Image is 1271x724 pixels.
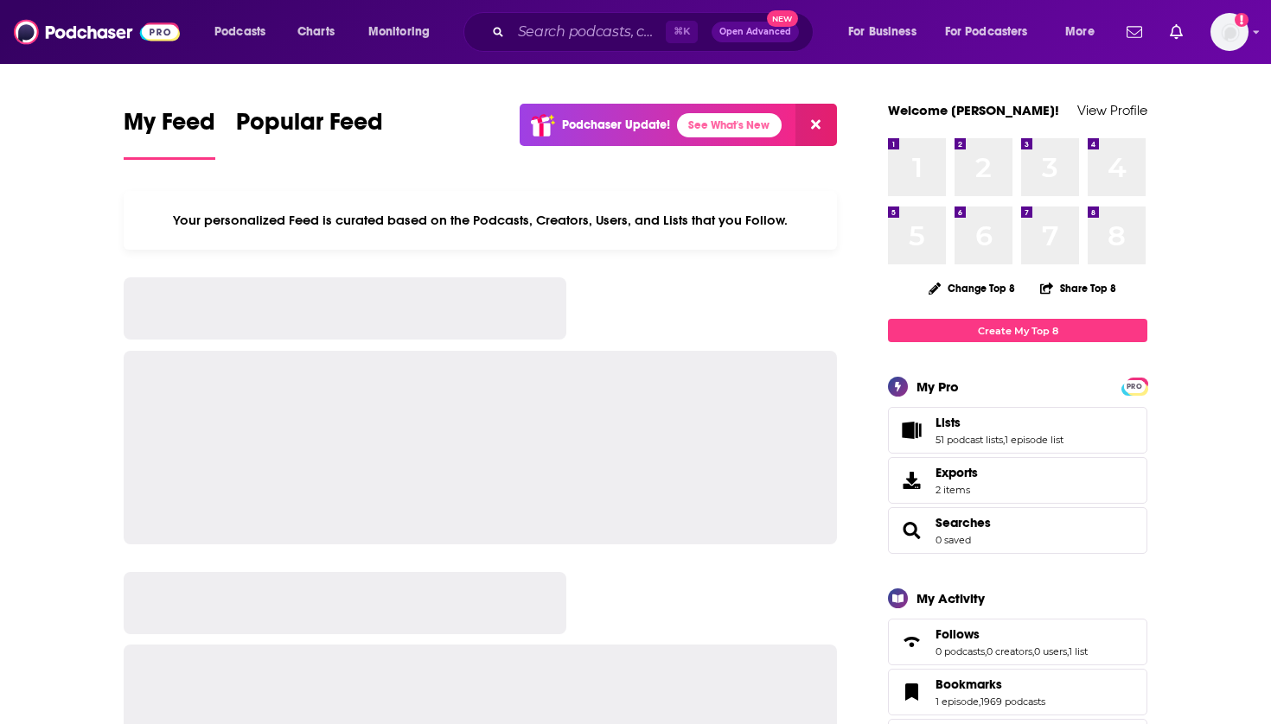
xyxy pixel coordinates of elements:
[936,465,978,480] span: Exports
[1235,13,1249,27] svg: Add a profile image
[888,669,1147,715] span: Bookmarks
[917,378,959,395] div: My Pro
[936,534,971,546] a: 0 saved
[888,507,1147,554] span: Searches
[124,107,215,147] span: My Feed
[480,12,830,52] div: Search podcasts, credits, & more...
[1005,434,1063,446] a: 1 episode list
[14,16,180,48] img: Podchaser - Follow, Share and Rate Podcasts
[1210,13,1249,51] button: Show profile menu
[894,680,929,704] a: Bookmarks
[936,645,985,657] a: 0 podcasts
[888,457,1147,504] a: Exports
[936,676,1045,692] a: Bookmarks
[124,107,215,160] a: My Feed
[888,407,1147,454] span: Lists
[936,695,979,708] a: 1 episode
[666,21,698,43] span: ⌘ K
[1069,645,1088,657] a: 1 list
[297,20,335,44] span: Charts
[980,695,1045,708] a: 1969 podcasts
[767,10,798,27] span: New
[214,20,265,44] span: Podcasts
[936,484,978,496] span: 2 items
[562,117,670,132] p: Podchaser Update!
[936,515,991,530] a: Searches
[936,626,1088,642] a: Follows
[1120,17,1149,47] a: Show notifications dropdown
[917,590,985,607] div: My Activity
[124,191,837,250] div: Your personalized Feed is curated based on the Podcasts, Creators, Users, and Lists that you Follow.
[677,113,782,137] a: See What's New
[936,415,1063,430] a: Lists
[888,619,1147,665] span: Follows
[894,468,929,492] span: Exports
[936,434,1003,446] a: 51 podcast lists
[1039,271,1117,305] button: Share Top 8
[987,645,1032,657] a: 0 creators
[945,20,1028,44] span: For Podcasters
[894,518,929,543] a: Searches
[1067,645,1069,657] span: ,
[1053,18,1116,46] button: open menu
[934,18,1053,46] button: open menu
[1077,102,1147,118] a: View Profile
[1003,434,1005,446] span: ,
[936,676,1002,692] span: Bookmarks
[1210,13,1249,51] img: User Profile
[511,18,666,46] input: Search podcasts, credits, & more...
[1065,20,1095,44] span: More
[936,626,980,642] span: Follows
[918,277,1025,299] button: Change Top 8
[888,319,1147,342] a: Create My Top 8
[894,630,929,654] a: Follows
[286,18,345,46] a: Charts
[1163,17,1190,47] a: Show notifications dropdown
[894,418,929,442] a: Lists
[979,695,980,708] span: ,
[848,20,917,44] span: For Business
[1034,645,1067,657] a: 0 users
[1210,13,1249,51] span: Logged in as Mark.Hayward
[368,20,430,44] span: Monitoring
[719,28,791,36] span: Open Advanced
[236,107,383,160] a: Popular Feed
[356,18,452,46] button: open menu
[712,22,799,42] button: Open AdvancedNew
[936,415,961,430] span: Lists
[236,107,383,147] span: Popular Feed
[1124,379,1145,392] a: PRO
[1124,380,1145,393] span: PRO
[1032,645,1034,657] span: ,
[888,102,1059,118] a: Welcome [PERSON_NAME]!
[836,18,938,46] button: open menu
[985,645,987,657] span: ,
[202,18,288,46] button: open menu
